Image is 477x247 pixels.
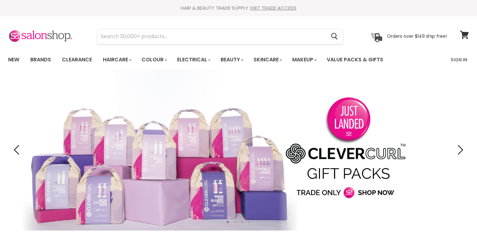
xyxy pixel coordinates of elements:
[234,221,236,223] li: Page dot 2
[97,29,343,44] form: Product
[326,29,343,44] button: Search
[227,221,229,223] li: Page dot 1
[322,53,388,67] a: Value Packs & Gifts
[137,53,171,67] a: Colour
[25,53,56,67] a: Brands
[57,53,97,67] a: Clearance
[216,53,247,67] a: Beauty
[3,50,417,69] ul: Main menu
[453,143,466,156] button: Next
[445,217,471,241] iframe: Gorgias live chat messenger
[248,221,250,223] li: Page dot 4
[241,221,243,223] li: Page dot 3
[249,53,286,67] a: Skincare
[287,53,321,67] a: Makeup
[11,143,24,156] button: Previous
[98,53,135,67] a: Haircare
[447,53,471,67] a: Sign In
[251,5,296,11] a: GET TRADE ACCESS
[172,53,214,67] a: Electrical
[97,29,326,44] input: Search
[387,33,447,39] p: Orders over $149 ship free!
[3,53,24,67] a: New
